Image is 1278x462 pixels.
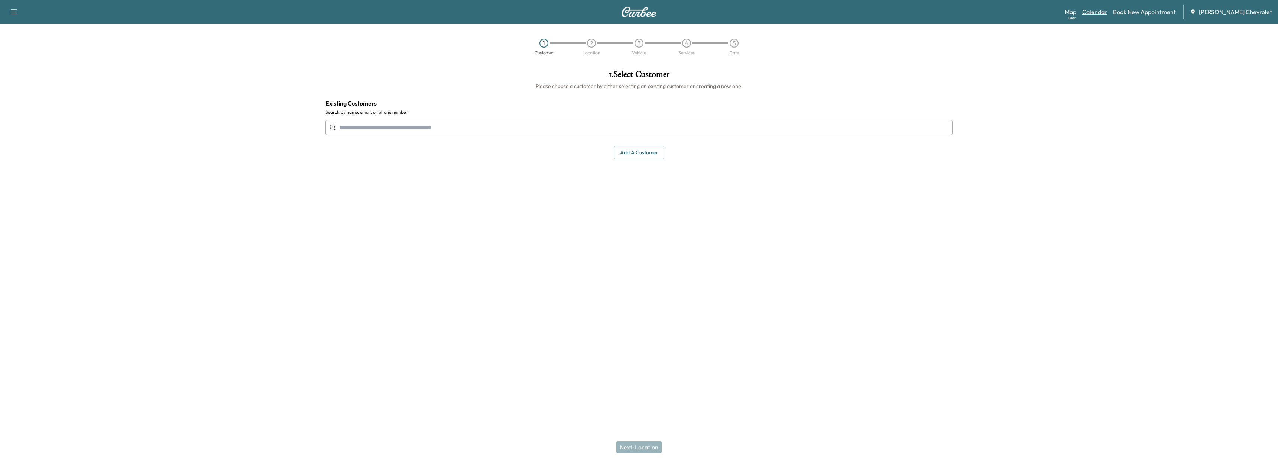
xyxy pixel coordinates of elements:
[614,146,664,159] button: Add a customer
[1068,15,1076,21] div: Beta
[621,7,657,17] img: Curbee Logo
[682,39,691,48] div: 4
[583,51,600,55] div: Location
[1199,7,1272,16] span: [PERSON_NAME] Chevrolet
[325,109,953,115] label: Search by name, email, or phone number
[729,51,739,55] div: Date
[635,39,643,48] div: 3
[587,39,596,48] div: 2
[730,39,739,48] div: 5
[1065,7,1076,16] a: MapBeta
[325,83,953,90] h6: Please choose a customer by either selecting an existing customer or creating a new one.
[535,51,554,55] div: Customer
[325,99,953,108] h4: Existing Customers
[1113,7,1176,16] a: Book New Appointment
[678,51,695,55] div: Services
[1082,7,1107,16] a: Calendar
[539,39,548,48] div: 1
[325,70,953,83] h1: 1 . Select Customer
[632,51,646,55] div: Vehicle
